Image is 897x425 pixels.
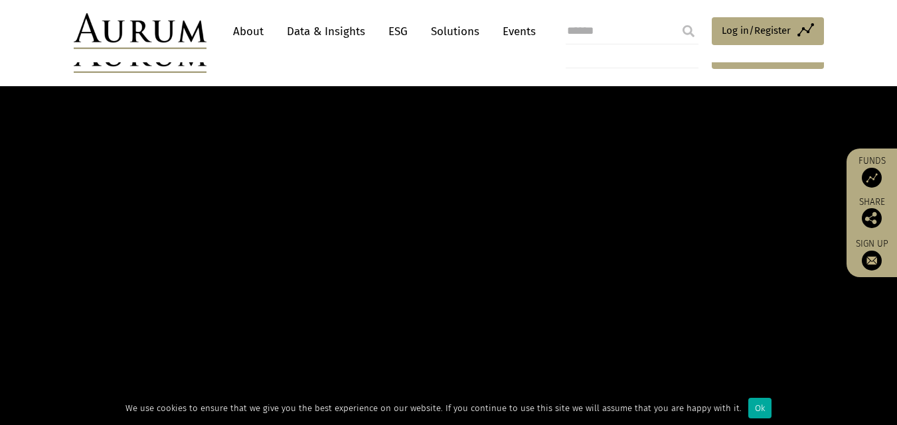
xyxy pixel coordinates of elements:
a: About [226,19,270,44]
img: Access Funds [862,168,882,188]
img: Aurum [74,13,206,49]
a: Data & Insights [280,19,372,44]
div: Share [853,198,890,228]
input: Submit [675,18,702,44]
a: Funds [853,155,890,188]
a: ESG [382,19,414,44]
a: Events [496,19,536,44]
img: Sign up to our newsletter [862,251,882,271]
img: Share this post [862,208,882,228]
span: Log in/Register [722,23,791,38]
a: Solutions [424,19,486,44]
a: Sign up [853,238,890,271]
div: Ok [748,398,772,418]
a: Log in/Register [712,17,824,45]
